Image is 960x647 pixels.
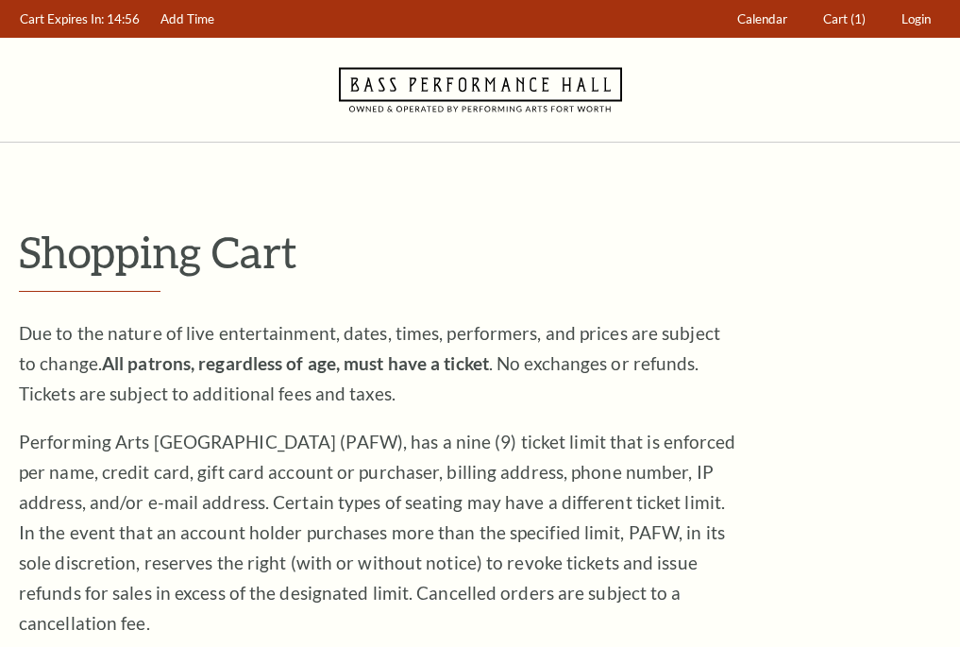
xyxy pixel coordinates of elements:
[729,1,797,38] a: Calendar
[102,352,489,374] strong: All patrons, regardless of age, must have a ticket
[19,427,736,638] p: Performing Arts [GEOGRAPHIC_DATA] (PAFW), has a nine (9) ticket limit that is enforced per name, ...
[20,11,104,26] span: Cart Expires In:
[19,322,720,404] span: Due to the nature of live entertainment, dates, times, performers, and prices are subject to chan...
[901,11,931,26] span: Login
[851,11,866,26] span: (1)
[815,1,875,38] a: Cart (1)
[737,11,787,26] span: Calendar
[19,228,941,276] p: Shopping Cart
[107,11,140,26] span: 14:56
[152,1,224,38] a: Add Time
[823,11,848,26] span: Cart
[893,1,940,38] a: Login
